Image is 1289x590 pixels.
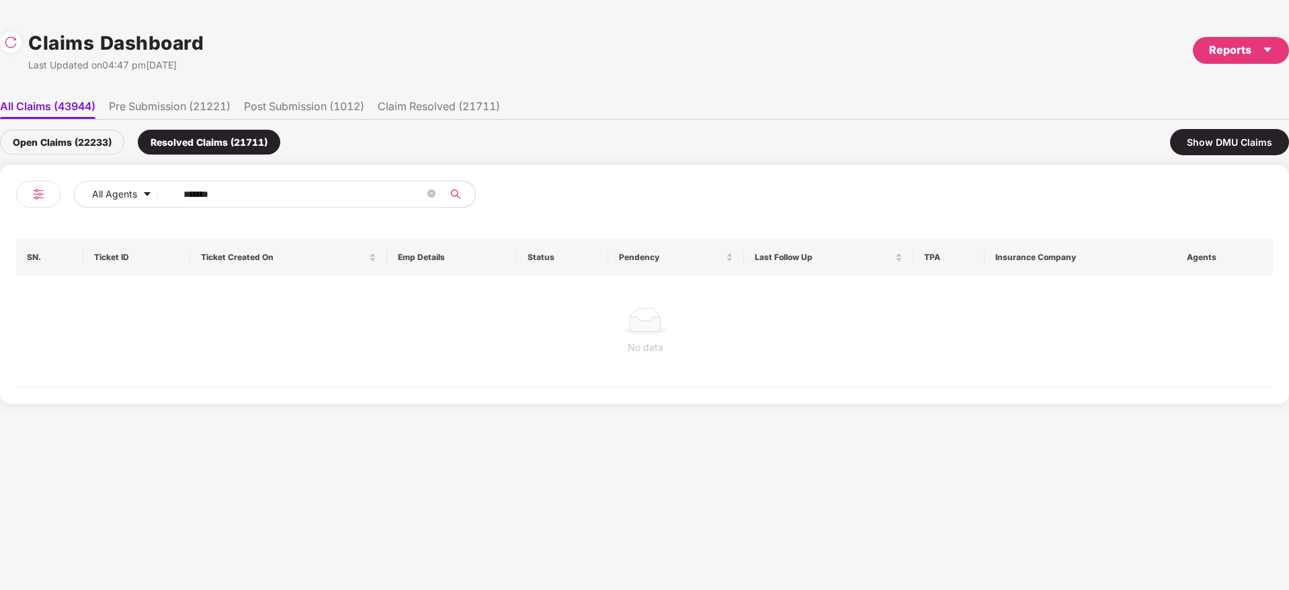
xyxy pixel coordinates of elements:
li: Post Submission (1012) [244,99,364,119]
th: Status [517,239,608,276]
div: No data [27,340,1263,355]
span: close-circle [427,189,435,198]
th: TPA [913,239,985,276]
th: Agents [1176,239,1273,276]
th: Ticket Created On [190,239,387,276]
span: Pendency [619,252,723,263]
li: Claim Resolved (21711) [378,99,500,119]
span: Last Follow Up [755,252,892,263]
div: Show DMU Claims [1170,129,1289,155]
th: Last Follow Up [744,239,913,276]
div: Last Updated on 04:47 pm[DATE] [28,58,204,73]
span: All Agents [92,187,137,202]
th: Ticket ID [83,239,190,276]
img: svg+xml;base64,PHN2ZyB4bWxucz0iaHR0cDovL3d3dy53My5vcmcvMjAwMC9zdmciIHdpZHRoPSIyNCIgaGVpZ2h0PSIyNC... [30,186,46,202]
th: SN. [16,239,83,276]
span: caret-down [1262,44,1273,55]
button: All Agentscaret-down [74,181,181,208]
li: Pre Submission (21221) [109,99,231,119]
span: close-circle [427,188,435,201]
th: Pendency [608,239,744,276]
div: Reports [1209,42,1273,58]
h1: Claims Dashboard [28,28,204,58]
th: Insurance Company [985,239,1177,276]
span: search [442,189,468,200]
span: Ticket Created On [201,252,366,263]
span: caret-down [142,189,152,200]
div: Resolved Claims (21711) [138,130,280,155]
button: search [442,181,476,208]
th: Emp Details [387,239,517,276]
img: svg+xml;base64,PHN2ZyBpZD0iUmVsb2FkLTMyeDMyIiB4bWxucz0iaHR0cDovL3d3dy53My5vcmcvMjAwMC9zdmciIHdpZH... [4,36,17,49]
